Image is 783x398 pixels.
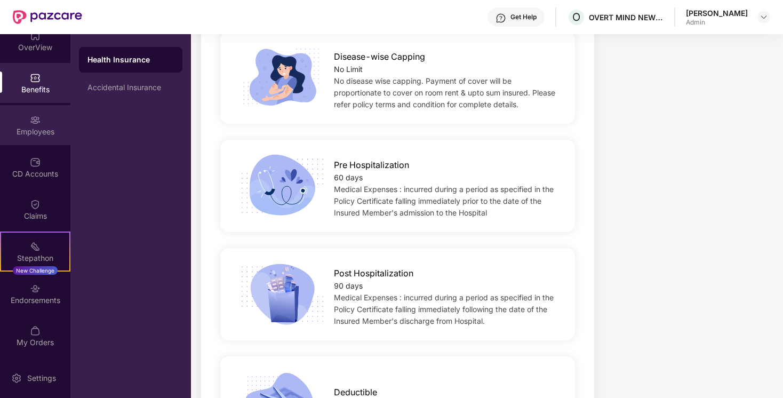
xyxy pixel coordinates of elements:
[11,373,22,384] img: svg+xml;base64,PHN2ZyBpZD0iU2V0dGluZy0yMHgyMCIgeG1sbnM9Imh0dHA6Ly93d3cudzMub3JnLzIwMDAvc3ZnIiB3aW...
[236,46,327,109] img: icon
[1,253,69,264] div: Stepathon
[334,280,559,292] div: 90 days
[30,115,41,125] img: svg+xml;base64,PHN2ZyBpZD0iRW1wbG95ZWVzIiB4bWxucz0iaHR0cDovL3d3dy53My5vcmcvMjAwMC9zdmciIHdpZHRoPS...
[30,199,41,210] img: svg+xml;base64,PHN2ZyBpZD0iQ2xhaW0iIHhtbG5zPSJodHRwOi8vd3d3LnczLm9yZy8yMDAwL3N2ZyIgd2lkdGg9IjIwIi...
[760,13,768,21] img: svg+xml;base64,PHN2ZyBpZD0iRHJvcGRvd24tMzJ4MzIiIHhtbG5zPSJodHRwOi8vd3d3LnczLm9yZy8yMDAwL3N2ZyIgd2...
[87,83,174,92] div: Accidental Insurance
[686,18,748,27] div: Admin
[30,241,41,252] img: svg+xml;base64,PHN2ZyB4bWxucz0iaHR0cDovL3d3dy53My5vcmcvMjAwMC9zdmciIHdpZHRoPSIyMSIgaGVpZ2h0PSIyMC...
[496,13,506,23] img: svg+xml;base64,PHN2ZyBpZD0iSGVscC0zMngzMiIgeG1sbnM9Imh0dHA6Ly93d3cudzMub3JnLzIwMDAvc3ZnIiB3aWR0aD...
[236,154,327,217] img: icon
[334,158,409,172] span: Pre Hospitalization
[572,11,580,23] span: O
[589,12,664,22] div: OVERT MIND NEW IDEAS TECHNOLOGIES
[30,325,41,336] img: svg+xml;base64,PHN2ZyBpZD0iTXlfT3JkZXJzIiBkYXRhLW5hbWU9Ik15IE9yZGVycyIgeG1sbnM9Imh0dHA6Ly93d3cudz...
[13,10,82,24] img: New Pazcare Logo
[30,30,41,41] img: svg+xml;base64,PHN2ZyBpZD0iSG9tZSIgeG1sbnM9Imh0dHA6Ly93d3cudzMub3JnLzIwMDAvc3ZnIiB3aWR0aD0iMjAiIG...
[13,266,58,275] div: New Challenge
[236,262,327,325] img: icon
[334,172,559,184] div: 60 days
[30,283,41,294] img: svg+xml;base64,PHN2ZyBpZD0iRW5kb3JzZW1lbnRzIiB4bWxucz0iaHR0cDovL3d3dy53My5vcmcvMjAwMC9zdmciIHdpZH...
[30,157,41,168] img: svg+xml;base64,PHN2ZyBpZD0iQ0RfQWNjb3VudHMiIGRhdGEtbmFtZT0iQ0QgQWNjb3VudHMiIHhtbG5zPSJodHRwOi8vd3...
[334,76,555,109] span: No disease wise capping. Payment of cover will be proportionate to cover on room rent & upto sum ...
[24,373,59,384] div: Settings
[686,8,748,18] div: [PERSON_NAME]
[334,293,554,325] span: Medical Expenses : incurred during a period as specified in the Policy Certificate falling immedi...
[334,185,554,217] span: Medical Expenses : incurred during a period as specified in the Policy Certificate falling immedi...
[334,63,559,75] div: No Limit
[334,267,413,280] span: Post Hospitalization
[510,13,537,21] div: Get Help
[334,50,425,63] span: Disease-wise Capping
[30,73,41,83] img: svg+xml;base64,PHN2ZyBpZD0iQmVuZWZpdHMiIHhtbG5zPSJodHRwOi8vd3d3LnczLm9yZy8yMDAwL3N2ZyIgd2lkdGg9Ij...
[87,54,174,65] div: Health Insurance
